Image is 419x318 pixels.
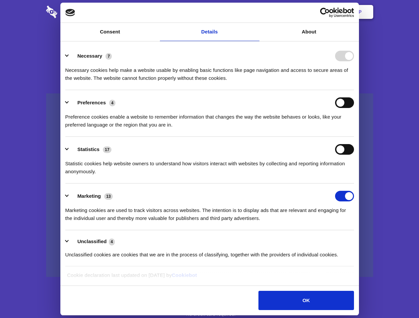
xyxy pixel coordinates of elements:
label: Necessary [77,53,102,59]
span: 4 [109,238,115,245]
button: Unclassified (4) [65,238,119,246]
iframe: Drift Widget Chat Controller [386,285,411,310]
a: Usercentrics Cookiebot - opens in a new window [296,8,354,18]
div: Unclassified cookies are cookies that we are in the process of classifying, together with the pro... [65,246,354,259]
a: About [259,23,359,41]
button: Marketing (13) [65,191,117,201]
a: Login [301,2,330,22]
h1: Eliminate Slack Data Loss. [46,30,373,54]
button: OK [258,291,354,310]
span: 7 [105,53,112,60]
a: Wistia video thumbnail [46,93,373,277]
a: Contact [269,2,300,22]
button: Statistics (17) [65,144,116,155]
button: Preferences (4) [65,97,120,108]
img: logo-wordmark-white-trans-d4663122ce5f474addd5e946df7df03e33cb6a1c49d2221995e7729f52c070b2.svg [46,6,103,18]
h4: Auto-redaction of sensitive data, encrypted data sharing and self-destructing private chats. Shar... [46,60,373,82]
label: Statistics [77,146,100,152]
div: Marketing cookies are used to track visitors across websites. The intention is to display ads tha... [65,201,354,222]
a: Pricing [195,2,224,22]
a: Details [160,23,259,41]
span: 13 [104,193,113,200]
span: 4 [109,100,115,106]
div: Necessary cookies help make a website usable by enabling basic functions like page navigation and... [65,61,354,82]
a: Cookiebot [172,272,197,278]
img: logo [65,9,75,16]
span: 17 [103,146,111,153]
div: Cookie declaration last updated on [DATE] by [62,271,357,284]
div: Statistic cookies help website owners to understand how visitors interact with websites by collec... [65,155,354,176]
button: Necessary (7) [65,51,116,61]
label: Marketing [77,193,101,199]
div: Preference cookies enable a website to remember information that changes the way the website beha... [65,108,354,129]
label: Preferences [77,100,106,105]
a: Consent [60,23,160,41]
